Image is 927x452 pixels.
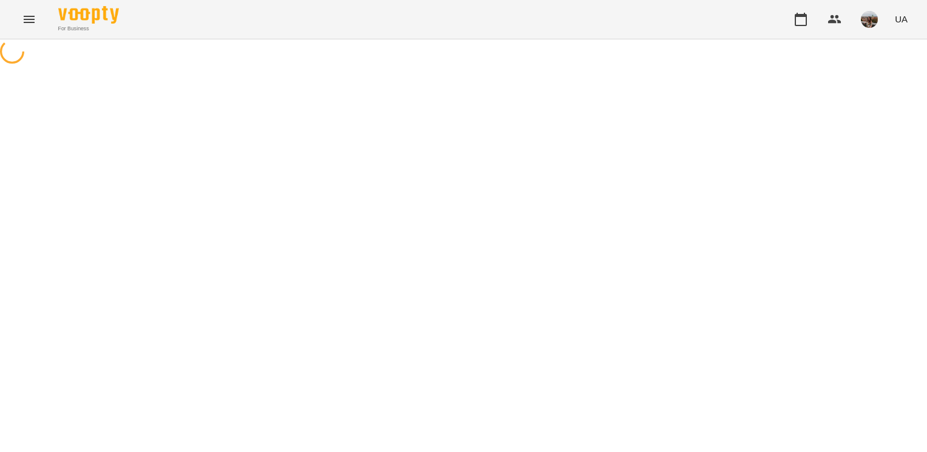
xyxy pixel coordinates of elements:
[58,6,119,24] img: Voopty Logo
[58,25,119,33] span: For Business
[895,13,908,25] span: UA
[15,5,44,34] button: Menu
[890,8,912,30] button: UA
[861,11,878,28] img: 57bfcb2aa8e1c7074251310c502c63c0.JPG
